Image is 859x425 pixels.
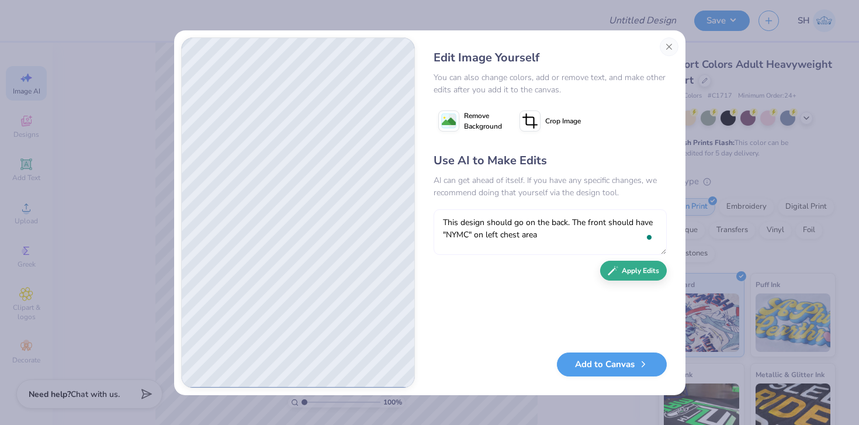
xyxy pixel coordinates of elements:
[660,37,678,56] button: Close
[434,106,507,136] button: Remove Background
[434,174,667,199] div: AI can get ahead of itself. If you have any specific changes, we recommend doing that yourself vi...
[434,209,667,255] textarea: To enrich screen reader interactions, please activate Accessibility in Grammarly extension settings
[464,110,502,132] span: Remove Background
[600,261,667,281] button: Apply Edits
[545,116,581,126] span: Crop Image
[434,152,667,170] div: Use AI to Make Edits
[434,71,667,96] div: You can also change colors, add or remove text, and make other edits after you add it to the canvas.
[557,353,667,376] button: Add to Canvas
[515,106,588,136] button: Crop Image
[434,49,667,67] div: Edit Image Yourself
